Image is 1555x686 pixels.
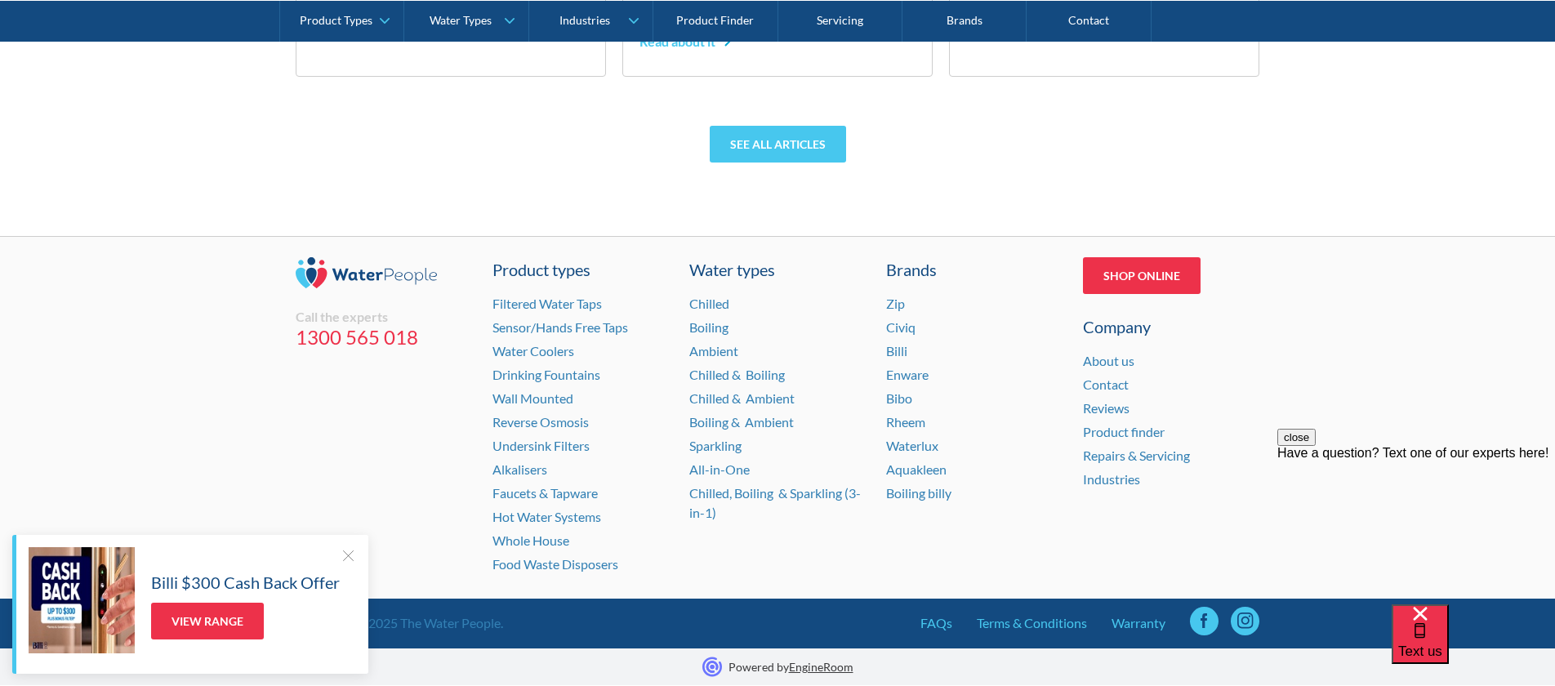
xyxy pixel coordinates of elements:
a: Bibo [886,390,912,406]
a: Sensor/Hands Free Taps [492,319,628,335]
a: Waterlux [886,438,938,453]
a: Terms & Conditions [977,613,1087,633]
a: Repairs & Servicing [1083,448,1190,463]
a: 1300 565 018 [296,325,472,350]
a: FAQs [920,613,952,633]
a: Zip [886,296,905,311]
a: Drinking Fountains [492,367,600,382]
a: Filtered Water Taps [492,296,602,311]
a: All-in-One [689,461,750,477]
a: View Range [151,603,264,639]
div: Water Types [430,13,492,27]
a: See all articles [710,126,846,163]
a: Contact [1083,376,1129,392]
a: Undersink Filters [492,438,590,453]
div: Product Types [300,13,372,27]
img: Billi $300 Cash Back Offer [29,547,135,653]
a: Wall Mounted [492,390,573,406]
h5: Billi $300 Cash Back Offer [151,570,340,595]
p: Powered by [728,658,853,675]
a: Whole House [492,532,569,548]
a: Boiling & Ambient [689,414,794,430]
a: Reverse Osmosis [492,414,589,430]
a: Industries [1083,471,1140,487]
a: Chilled & Ambient [689,390,795,406]
a: Hot Water Systems [492,509,601,524]
a: Alkalisers [492,461,547,477]
div: Company [1083,314,1259,339]
a: Reviews [1083,400,1129,416]
iframe: podium webchat widget bubble [1392,604,1555,686]
a: Shop Online [1083,257,1201,294]
a: Product types [492,257,669,282]
a: Sparkling [689,438,742,453]
div: Read about it [639,32,732,51]
a: Faucets & Tapware [492,485,598,501]
a: Billi [886,343,907,359]
a: Ambient [689,343,738,359]
a: Civiq [886,319,916,335]
a: Boiling billy [886,485,951,501]
a: Enware [886,367,929,382]
div: Industries [559,13,610,27]
a: Rheem [886,414,925,430]
div: Brands [886,257,1063,282]
a: Chilled [689,296,729,311]
a: Boiling [689,319,728,335]
a: Warranty [1112,613,1165,633]
a: Water types [689,257,866,282]
a: Aquakleen [886,461,947,477]
a: Food Waste Disposers [492,556,618,572]
a: Water Coolers [492,343,574,359]
a: Chilled, Boiling & Sparkling (3-in-1) [689,485,861,520]
a: EngineRoom [789,660,853,674]
a: Chilled & Boiling [689,367,785,382]
div: © Copyright 2025 The Water People. [296,613,503,633]
a: About us [1083,353,1134,368]
div: Call the experts [296,309,472,325]
iframe: podium webchat widget prompt [1277,429,1555,625]
a: Product finder [1083,424,1165,439]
